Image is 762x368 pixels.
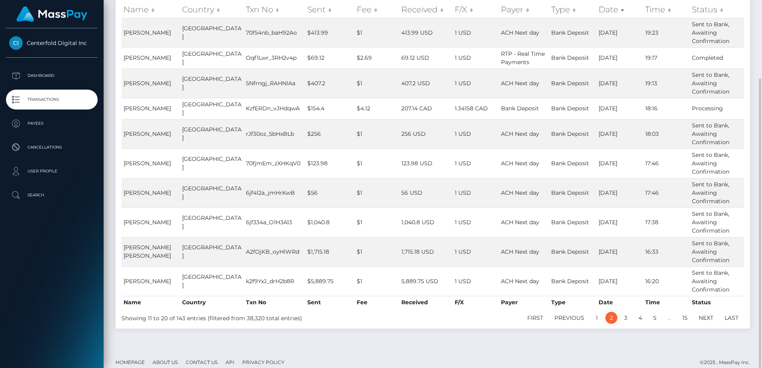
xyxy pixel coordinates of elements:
[355,178,399,207] td: $1
[643,47,690,69] td: 19:17
[523,312,548,324] a: First
[399,18,453,47] td: 413.99 USD
[305,119,355,149] td: $256
[16,6,87,22] img: MassPay Logo
[399,47,453,69] td: 69.12 USD
[501,248,539,255] span: ACH Next day
[597,149,643,178] td: [DATE]
[122,296,180,309] th: Name
[124,278,171,285] span: [PERSON_NAME]
[6,161,98,181] a: User Profile
[180,149,244,178] td: [GEOGRAPHIC_DATA]
[690,47,744,69] td: Completed
[597,296,643,309] th: Date
[6,90,98,110] a: Transactions
[549,98,597,119] td: Bank Deposit
[305,207,355,237] td: $1,040.8
[244,47,305,69] td: Oqf1Lwr_3RH2v4p
[399,178,453,207] td: 56 USD
[591,312,603,324] a: 1
[643,149,690,178] td: 17:46
[399,98,453,119] td: 207.14 CAD
[549,296,597,309] th: Type
[643,69,690,98] td: 19:13
[355,18,399,47] td: $1
[643,2,690,18] th: Time: activate to sort column ascending
[453,18,499,47] td: 1 USD
[305,69,355,98] td: $407.2
[549,237,597,266] td: Bank Deposit
[549,207,597,237] td: Bank Deposit
[694,312,718,324] a: Next
[6,39,98,47] span: Centerfold Digital Inc
[355,98,399,119] td: $4.12
[124,244,171,259] span: [PERSON_NAME] [PERSON_NAME]
[244,266,305,296] td: k2f9YxJ_drH2b8R
[244,119,305,149] td: rJf30oz_5bHxBLb
[124,130,171,137] span: [PERSON_NAME]
[305,149,355,178] td: $123.98
[9,141,94,153] p: Cancellations
[124,29,171,36] span: [PERSON_NAME]
[6,66,98,86] a: Dashboard
[355,207,399,237] td: $1
[305,98,355,119] td: $154.4
[690,119,744,149] td: Sent to Bank, Awaiting Confirmation
[643,296,690,309] th: Time
[597,47,643,69] td: [DATE]
[180,296,244,309] th: Country
[122,2,180,18] th: Name: activate to sort column ascending
[355,149,399,178] td: $1
[597,69,643,98] td: [DATE]
[634,312,646,324] a: 4
[180,207,244,237] td: [GEOGRAPHIC_DATA]
[549,266,597,296] td: Bank Deposit
[720,312,743,324] a: Last
[9,94,94,106] p: Transactions
[9,165,94,177] p: User Profile
[597,237,643,266] td: [DATE]
[643,207,690,237] td: 17:38
[550,312,589,324] a: Previous
[122,311,374,323] div: Showing 11 to 20 of 143 entries (filtered from 38,320 total entries)
[501,50,545,66] span: RTP - Real Time Payments
[690,98,744,119] td: Processing
[399,119,453,149] td: 256 USD
[690,237,744,266] td: Sent to Bank, Awaiting Confirmation
[244,237,305,266] td: A2fOjKB_oyHlWRd
[180,178,244,207] td: [GEOGRAPHIC_DATA]
[690,18,744,47] td: Sent to Bank, Awaiting Confirmation
[244,207,305,237] td: 6jf334a_O1H3A13
[453,207,499,237] td: 1 USD
[124,189,171,196] span: [PERSON_NAME]
[124,105,171,112] span: [PERSON_NAME]
[690,178,744,207] td: Sent to Bank, Awaiting Confirmation
[549,47,597,69] td: Bank Deposit
[453,119,499,149] td: 1 USD
[501,219,539,226] span: ACH Next day
[6,114,98,133] a: Payees
[355,266,399,296] td: $1
[453,149,499,178] td: 1 USD
[244,98,305,119] td: KzfERDn_vJHdqwA
[549,119,597,149] td: Bank Deposit
[643,119,690,149] td: 18:03
[6,185,98,205] a: Search
[453,98,499,119] td: 1.34158 CAD
[690,296,744,309] th: Status
[501,80,539,87] span: ACH Next day
[124,80,171,87] span: [PERSON_NAME]
[9,117,94,129] p: Payees
[244,296,305,309] th: Txn No
[180,69,244,98] td: [GEOGRAPHIC_DATA]
[124,219,171,226] span: [PERSON_NAME]
[180,98,244,119] td: [GEOGRAPHIC_DATA]
[305,266,355,296] td: $5,889.75
[453,237,499,266] td: 1 USD
[244,69,305,98] td: 5Nfrngj_RAHNlAa
[399,149,453,178] td: 123.98 USD
[597,18,643,47] td: [DATE]
[501,189,539,196] span: ACH Next day
[690,266,744,296] td: Sent to Bank, Awaiting Confirmation
[305,237,355,266] td: $1,715.18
